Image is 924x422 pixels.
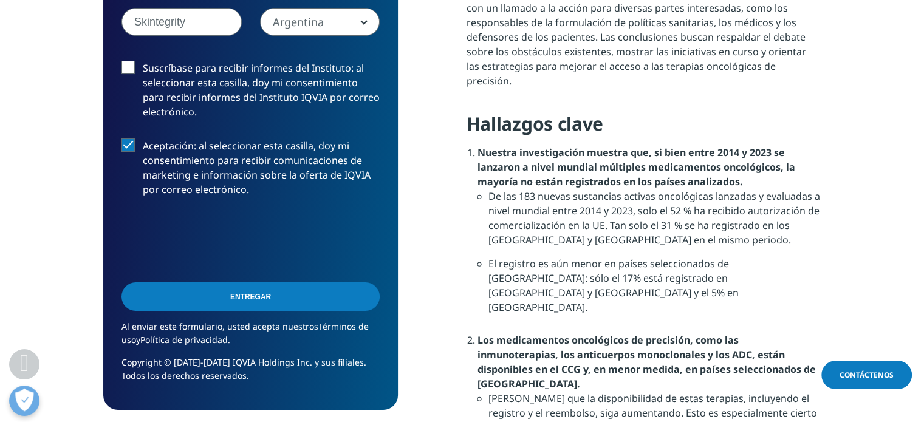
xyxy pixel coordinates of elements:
[273,15,324,29] font: Argentina
[488,189,820,247] font: De las 183 nuevas sustancias activas oncológicas lanzadas y evaluadas a nivel mundial entre 2014 ...
[228,334,230,345] font: .
[821,361,912,389] a: Contáctenos
[467,111,604,136] font: Hallazgos clave
[143,139,371,196] font: Aceptación: al seleccionar esta casilla, doy mi consentimiento para recibir comunicaciones de mar...
[121,282,380,311] input: Entregar
[260,8,380,36] span: Argentina
[477,333,816,390] font: Los medicamentos oncológicos de precisión, como las inmunoterapias, los anticuerpos monoclonales ...
[477,146,795,188] font: Nuestra investigación muestra que, si bien entre 2014 y 2023 se lanzaron a nivel mundial múltiple...
[140,334,228,345] a: Política de privacidad
[9,386,39,416] button: Abrir preferencias
[136,334,140,345] font: y
[143,61,380,118] font: Suscríbase para recibir informes del Instituto: al seleccionar esta casilla, doy mi consentimient...
[121,356,366,381] font: Copyright © [DATE]-[DATE] IQVIA Holdings Inc. y sus filiales. Todos los derechos reservados.
[121,321,318,332] font: Al enviar este formulario, usted acepta nuestros
[840,370,894,380] font: Contáctenos
[121,216,306,264] iframe: reCAPTCHA
[261,9,380,36] span: Argentina
[488,257,739,314] font: El registro es aún menor en países seleccionados de [GEOGRAPHIC_DATA]: sólo el 17% está registrad...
